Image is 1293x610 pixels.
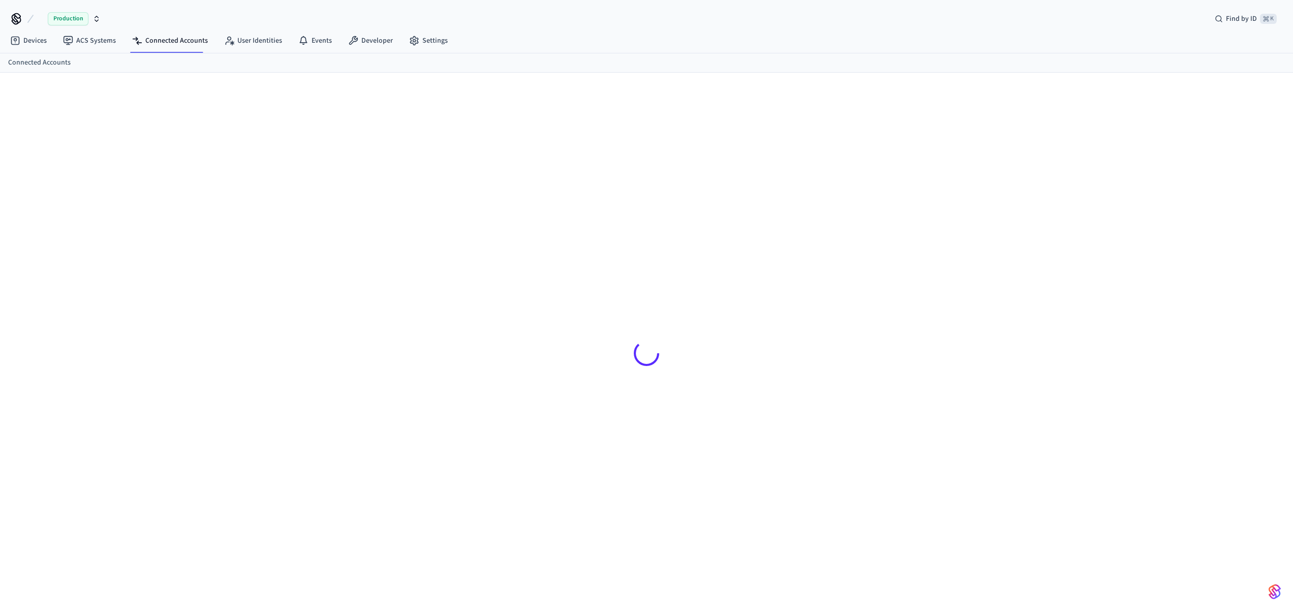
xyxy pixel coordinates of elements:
a: Settings [401,32,456,50]
img: SeamLogoGradient.69752ec5.svg [1269,584,1281,600]
a: Connected Accounts [8,57,71,68]
span: Find by ID [1226,14,1257,24]
a: Connected Accounts [124,32,216,50]
div: Find by ID⌘ K [1207,10,1285,28]
span: ⌘ K [1260,14,1277,24]
a: Events [290,32,340,50]
a: ACS Systems [55,32,124,50]
span: Production [48,12,88,25]
a: User Identities [216,32,290,50]
a: Devices [2,32,55,50]
a: Developer [340,32,401,50]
